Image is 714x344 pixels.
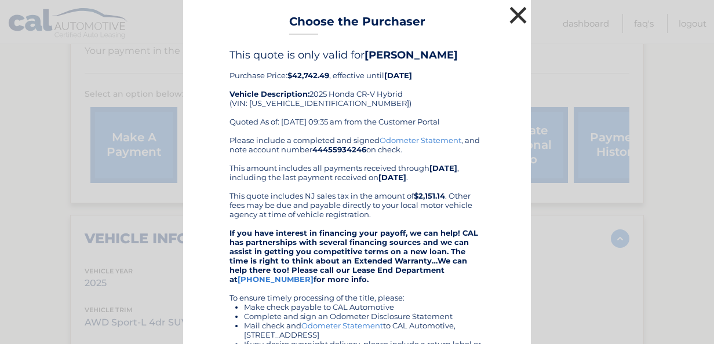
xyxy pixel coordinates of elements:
[507,3,530,27] button: ×
[414,191,445,200] b: $2,151.14
[289,14,425,35] h3: Choose the Purchaser
[238,275,314,284] a: [PHONE_NUMBER]
[244,312,485,321] li: Complete and sign an Odometer Disclosure Statement
[230,228,478,284] strong: If you have interest in financing your payoff, we can help! CAL has partnerships with several fin...
[244,321,485,339] li: Mail check and to CAL Automotive, [STREET_ADDRESS]
[230,49,485,61] h4: This quote is only valid for
[287,71,329,80] b: $42,742.49
[378,173,406,182] b: [DATE]
[230,49,485,136] div: Purchase Price: , effective until 2025 Honda CR-V Hybrid (VIN: [US_VEHICLE_IDENTIFICATION_NUMBER]...
[312,145,366,154] b: 44455934246
[380,136,461,145] a: Odometer Statement
[244,302,485,312] li: Make check payable to CAL Automotive
[301,321,383,330] a: Odometer Statement
[384,71,412,80] b: [DATE]
[365,49,458,61] b: [PERSON_NAME]
[429,163,457,173] b: [DATE]
[230,89,309,98] strong: Vehicle Description:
